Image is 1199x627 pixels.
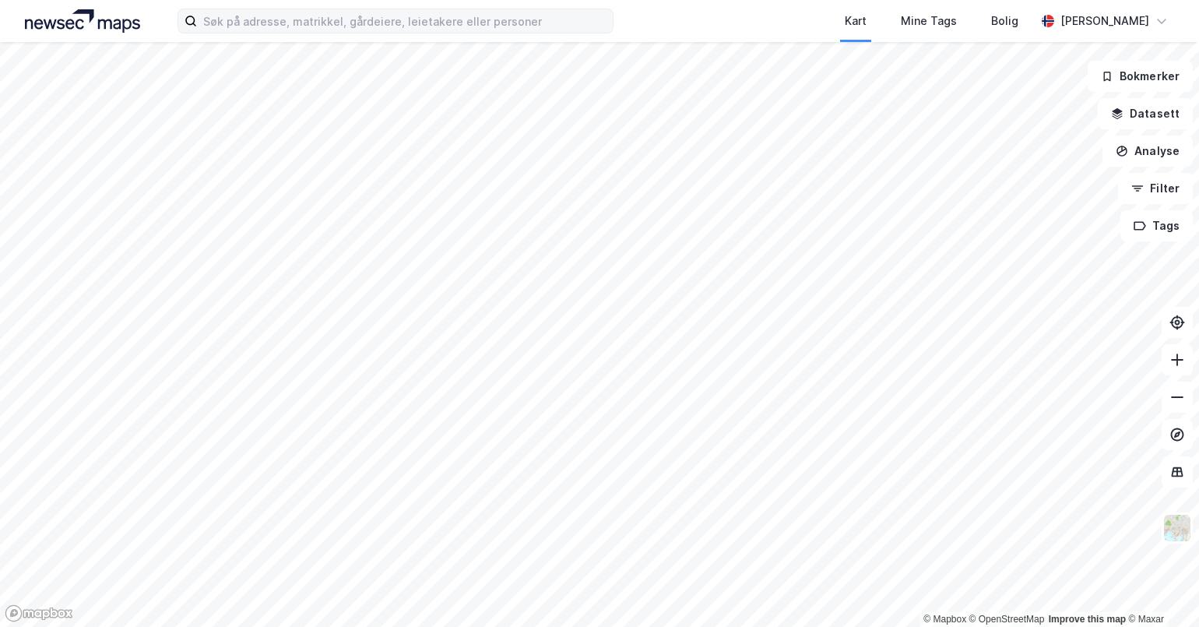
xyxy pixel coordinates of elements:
[5,604,73,622] a: Mapbox homepage
[1088,61,1193,92] button: Bokmerker
[197,9,613,33] input: Søk på adresse, matrikkel, gårdeiere, leietakere eller personer
[1098,98,1193,129] button: Datasett
[969,614,1045,625] a: OpenStreetMap
[991,12,1018,30] div: Bolig
[1120,210,1193,241] button: Tags
[1162,513,1192,543] img: Z
[1118,173,1193,204] button: Filter
[1121,552,1199,627] iframe: Chat Widget
[845,12,867,30] div: Kart
[1121,552,1199,627] div: Kontrollprogram for chat
[1049,614,1126,625] a: Improve this map
[25,9,140,33] img: logo.a4113a55bc3d86da70a041830d287a7e.svg
[923,614,966,625] a: Mapbox
[1060,12,1149,30] div: [PERSON_NAME]
[1102,136,1193,167] button: Analyse
[901,12,957,30] div: Mine Tags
